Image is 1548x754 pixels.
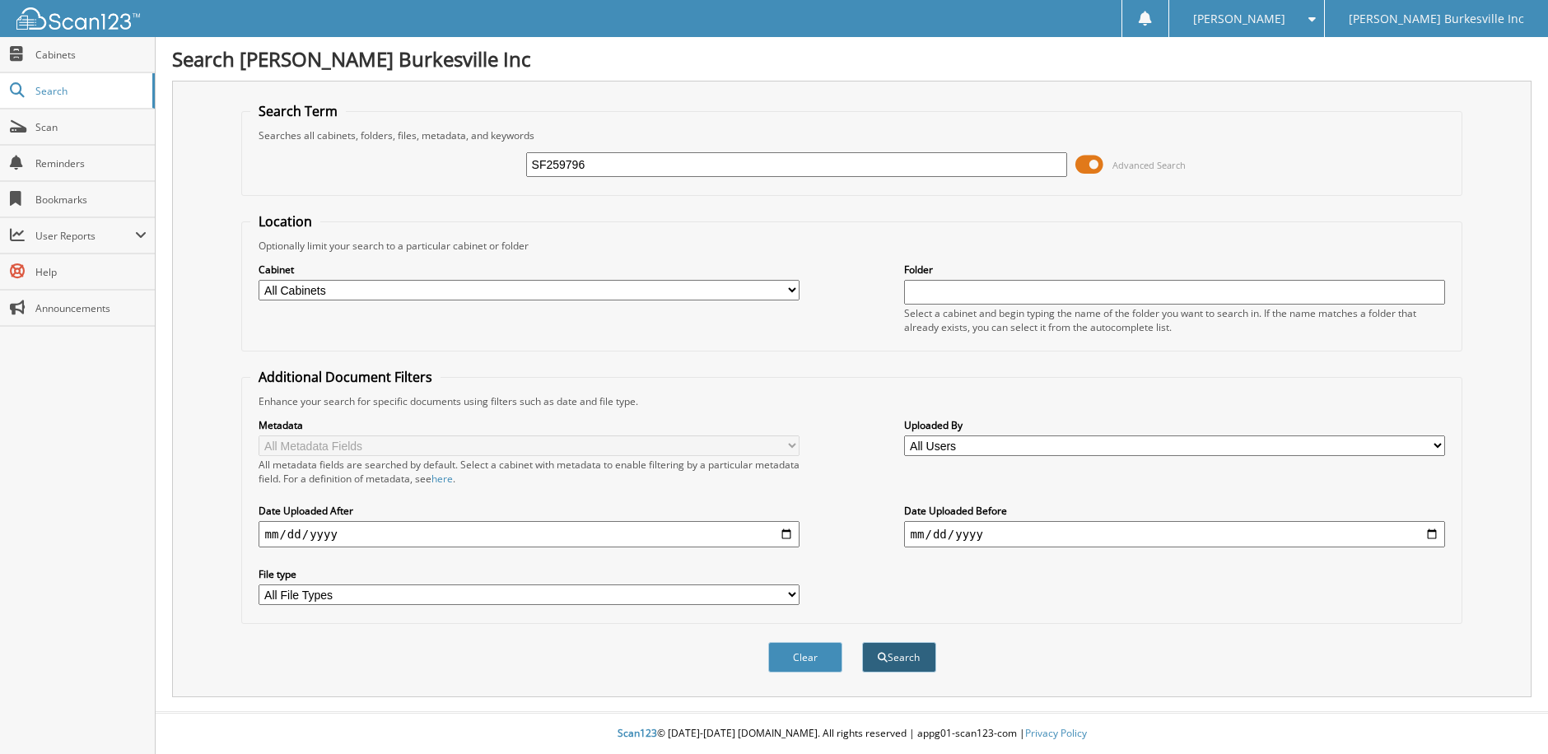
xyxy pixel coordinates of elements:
[1466,675,1548,754] iframe: Chat Widget
[259,458,800,486] div: All metadata fields are searched by default. Select a cabinet with metadata to enable filtering b...
[250,368,441,386] legend: Additional Document Filters
[250,394,1454,408] div: Enhance your search for specific documents using filters such as date and file type.
[259,418,800,432] label: Metadata
[16,7,140,30] img: scan123-logo-white.svg
[35,48,147,62] span: Cabinets
[35,193,147,207] span: Bookmarks
[1349,14,1524,24] span: [PERSON_NAME] Burkesville Inc
[250,128,1454,142] div: Searches all cabinets, folders, files, metadata, and keywords
[1112,159,1186,171] span: Advanced Search
[618,726,657,740] span: Scan123
[250,102,346,120] legend: Search Term
[250,212,320,230] legend: Location
[768,642,842,673] button: Clear
[259,521,800,547] input: start
[259,263,800,277] label: Cabinet
[35,84,144,98] span: Search
[35,229,135,243] span: User Reports
[904,306,1446,334] div: Select a cabinet and begin typing the name of the folder you want to search in. If the name match...
[35,265,147,279] span: Help
[259,567,800,581] label: File type
[250,239,1454,253] div: Optionally limit your search to a particular cabinet or folder
[1025,726,1087,740] a: Privacy Policy
[904,418,1446,432] label: Uploaded By
[1193,14,1285,24] span: [PERSON_NAME]
[259,504,800,518] label: Date Uploaded After
[35,120,147,134] span: Scan
[904,504,1446,518] label: Date Uploaded Before
[904,263,1446,277] label: Folder
[156,714,1548,754] div: © [DATE]-[DATE] [DOMAIN_NAME]. All rights reserved | appg01-scan123-com |
[172,45,1532,72] h1: Search [PERSON_NAME] Burkesville Inc
[35,156,147,170] span: Reminders
[35,301,147,315] span: Announcements
[431,472,453,486] a: here
[904,521,1446,547] input: end
[862,642,936,673] button: Search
